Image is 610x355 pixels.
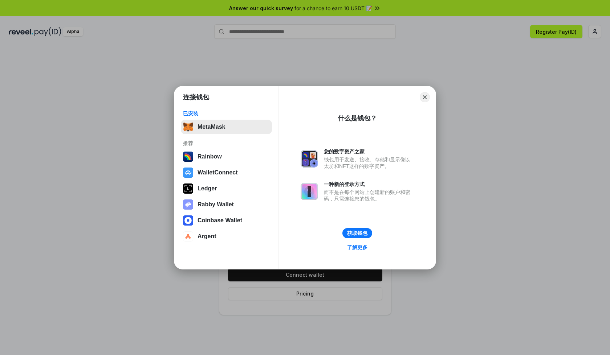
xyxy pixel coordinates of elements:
[181,197,272,212] button: Rabby Wallet
[183,215,193,226] img: svg+xml,%3Csvg%20width%3D%2228%22%20height%3D%2228%22%20viewBox%3D%220%200%2028%2028%22%20fill%3D...
[181,165,272,180] button: WalletConnect
[183,140,270,146] div: 推荐
[301,183,318,200] img: svg+xml,%3Csvg%20xmlns%3D%22http%3A%2F%2Fwww.w3.org%2F2000%2Fsvg%22%20fill%3D%22none%22%20viewBox...
[183,93,209,102] h1: 连接钱包
[181,181,272,196] button: Ledger
[181,120,272,134] button: MetaMask
[181,213,272,228] button: Coinbase Wallet
[183,183,193,194] img: svg+xml,%3Csvg%20xmlns%3D%22http%3A%2F%2Fwww.w3.org%2F2000%2Fsvg%22%20width%3D%2228%22%20height%3...
[324,181,414,187] div: 一种新的登录方式
[324,189,414,202] div: 而不是在每个网站上创建新的账户和密码，只需连接您的钱包。
[420,92,430,102] button: Close
[198,217,242,224] div: Coinbase Wallet
[301,150,318,168] img: svg+xml,%3Csvg%20xmlns%3D%22http%3A%2F%2Fwww.w3.org%2F2000%2Fsvg%22%20fill%3D%22none%22%20viewBox...
[181,149,272,164] button: Rainbow
[181,229,272,244] button: Argent
[342,228,372,238] button: 获取钱包
[183,122,193,132] img: svg+xml,%3Csvg%20fill%3D%22none%22%20height%3D%2233%22%20viewBox%3D%220%200%2035%2033%22%20width%...
[183,152,193,162] img: svg+xml,%3Csvg%20width%3D%22120%22%20height%3D%22120%22%20viewBox%3D%220%200%20120%20120%22%20fil...
[183,199,193,210] img: svg+xml,%3Csvg%20xmlns%3D%22http%3A%2F%2Fwww.w3.org%2F2000%2Fsvg%22%20fill%3D%22none%22%20viewBox...
[198,201,234,208] div: Rabby Wallet
[338,114,377,123] div: 什么是钱包？
[347,244,367,251] div: 了解更多
[324,156,414,169] div: 钱包用于发送、接收、存储和显示像以太坊和NFT这样的数字资产。
[198,124,225,130] div: MetaMask
[343,243,372,252] a: 了解更多
[347,230,367,236] div: 获取钱包
[183,110,270,117] div: 已安装
[198,153,222,160] div: Rainbow
[198,233,216,240] div: Argent
[198,169,238,176] div: WalletConnect
[198,185,217,192] div: Ledger
[183,168,193,178] img: svg+xml,%3Csvg%20width%3D%2228%22%20height%3D%2228%22%20viewBox%3D%220%200%2028%2028%22%20fill%3D...
[183,231,193,242] img: svg+xml,%3Csvg%20width%3D%2228%22%20height%3D%2228%22%20viewBox%3D%220%200%2028%2028%22%20fill%3D...
[324,148,414,155] div: 您的数字资产之家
